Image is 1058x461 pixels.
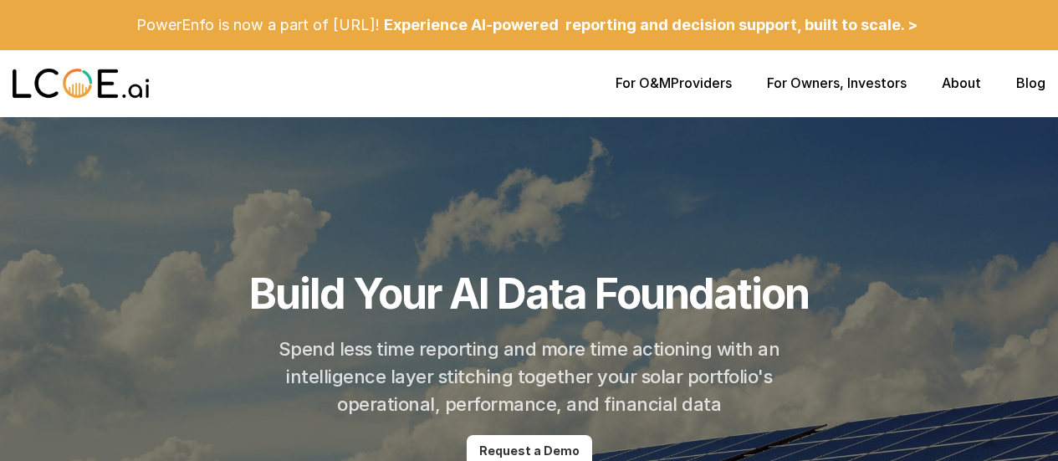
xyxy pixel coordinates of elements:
[380,5,922,45] a: Experience AI-powered reporting and decision support, built to scale. >
[249,269,809,319] h1: Build Your AI Data Foundation
[1016,74,1045,91] a: Blog
[942,74,981,91] a: About
[616,75,732,91] p: Providers
[136,16,380,34] p: PowerEnfo is now a part of [URL]!
[616,74,671,91] a: For O&M
[767,74,840,91] a: For Owners
[384,16,917,34] p: Experience AI-powered reporting and decision support, built to scale. >
[479,444,580,458] p: Request a Demo
[767,75,907,91] p: , Investors
[242,336,816,418] h2: Spend less time reporting and more time actioning with an intelligence layer stitching together y...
